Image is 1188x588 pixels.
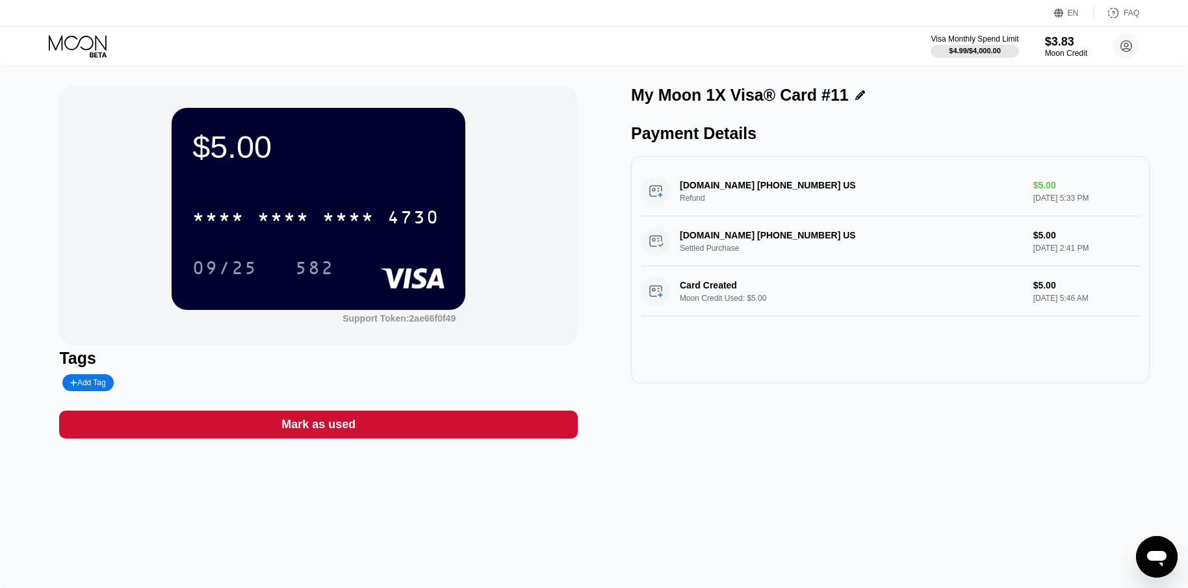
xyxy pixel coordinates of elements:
[387,209,439,229] div: 4730
[192,129,445,165] div: $5.00
[1136,536,1178,578] iframe: Button to launch messaging window
[192,259,257,280] div: 09/25
[1068,8,1079,18] div: EN
[631,124,1150,143] div: Payment Details
[70,378,105,387] div: Add Tag
[1045,35,1087,49] div: $3.83
[631,86,849,105] div: My Moon 1X Visa® Card #11
[931,34,1018,58] div: Visa Monthly Spend Limit$4.99/$4,000.00
[62,374,113,391] div: Add Tag
[1094,6,1139,19] div: FAQ
[295,259,334,280] div: 582
[1124,8,1139,18] div: FAQ
[1045,35,1087,58] div: $3.83Moon Credit
[1045,49,1087,58] div: Moon Credit
[285,251,344,284] div: 582
[281,417,355,432] div: Mark as used
[1054,6,1094,19] div: EN
[59,411,578,439] div: Mark as used
[183,251,267,284] div: 09/25
[342,313,456,324] div: Support Token: 2ae66f0f49
[342,313,456,324] div: Support Token:2ae66f0f49
[59,349,578,368] div: Tags
[949,47,1001,55] div: $4.99 / $4,000.00
[931,34,1018,44] div: Visa Monthly Spend Limit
